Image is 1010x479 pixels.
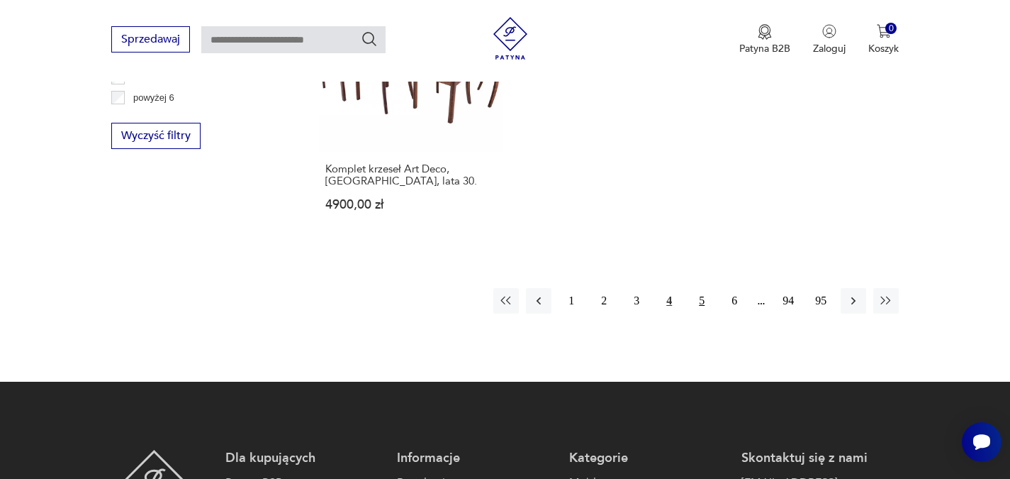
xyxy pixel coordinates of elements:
[813,42,846,55] p: Zaloguj
[111,26,190,53] button: Sprzedawaj
[361,31,378,48] button: Szukaj
[885,23,897,35] div: 0
[489,17,532,60] img: Patyna - sklep z meblami i dekoracjami vintage
[559,288,584,314] button: 1
[397,450,555,467] p: Informacje
[111,123,201,149] button: Wyczyść filtry
[722,288,747,314] button: 6
[775,288,801,314] button: 94
[624,288,649,314] button: 3
[962,422,1001,462] iframe: Smartsupp widget button
[822,24,836,38] img: Ikonka użytkownika
[758,24,772,40] img: Ikona medalu
[689,288,714,314] button: 5
[739,42,790,55] p: Patyna B2B
[868,24,899,55] button: 0Koszyk
[325,199,497,211] p: 4900,00 zł
[111,35,190,45] a: Sprzedawaj
[739,24,790,55] button: Patyna B2B
[133,90,174,106] p: powyżej 6
[591,288,617,314] button: 2
[325,163,497,187] h3: Komplet krzeseł Art Deco, [GEOGRAPHIC_DATA], lata 30.
[877,24,891,38] img: Ikona koszyka
[813,24,846,55] button: Zaloguj
[225,450,383,467] p: Dla kupujących
[739,24,790,55] a: Ikona medaluPatyna B2B
[808,288,834,314] button: 95
[868,42,899,55] p: Koszyk
[569,450,727,467] p: Kategorie
[741,450,899,467] p: Skontaktuj się z nami
[656,288,682,314] button: 4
